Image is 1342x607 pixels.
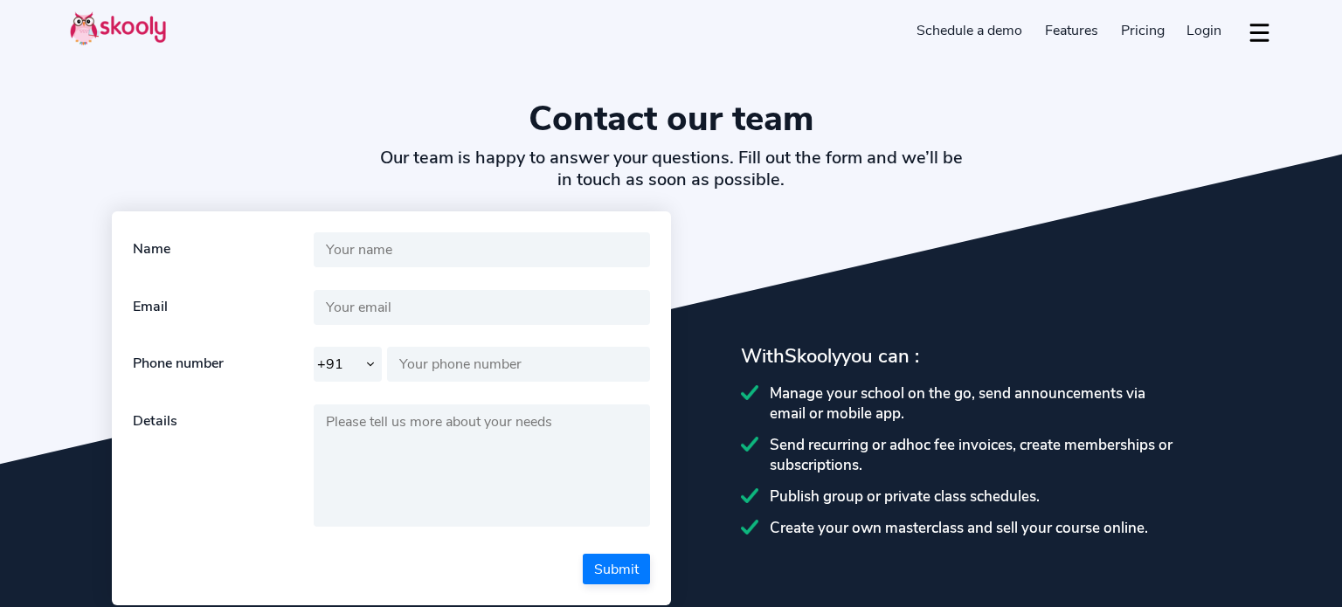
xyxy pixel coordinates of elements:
[906,17,1034,45] a: Schedule a demo
[387,347,650,382] input: Your phone number
[133,404,314,532] div: Details
[741,343,1230,369] div: With you can :
[70,98,1272,140] h1: Contact our team
[741,435,1230,475] div: Send recurring or adhoc fee invoices, create memberships or subscriptions.
[785,343,841,369] span: Skooly
[741,518,1230,538] div: Create your own masterclass and sell your course online.
[370,147,972,190] h2: Our team is happy to answer your questions. Fill out the form and we’ll be in touch as soon as po...
[1121,21,1165,40] span: Pricing
[133,290,314,325] div: Email
[314,290,650,325] input: Your email
[70,11,166,45] img: Skooly
[741,383,1230,424] div: Manage your school on the go, send announcements via email or mobile app.
[1247,12,1272,52] button: dropdown menu
[1175,17,1233,45] a: Login
[741,486,1230,507] div: Publish group or private class schedules.
[1110,17,1176,45] a: Pricing
[583,554,650,584] button: Submit
[133,347,314,382] div: Phone number
[314,232,650,267] input: Your name
[1186,21,1221,40] span: Login
[133,232,314,267] div: Name
[1034,17,1110,45] a: Features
